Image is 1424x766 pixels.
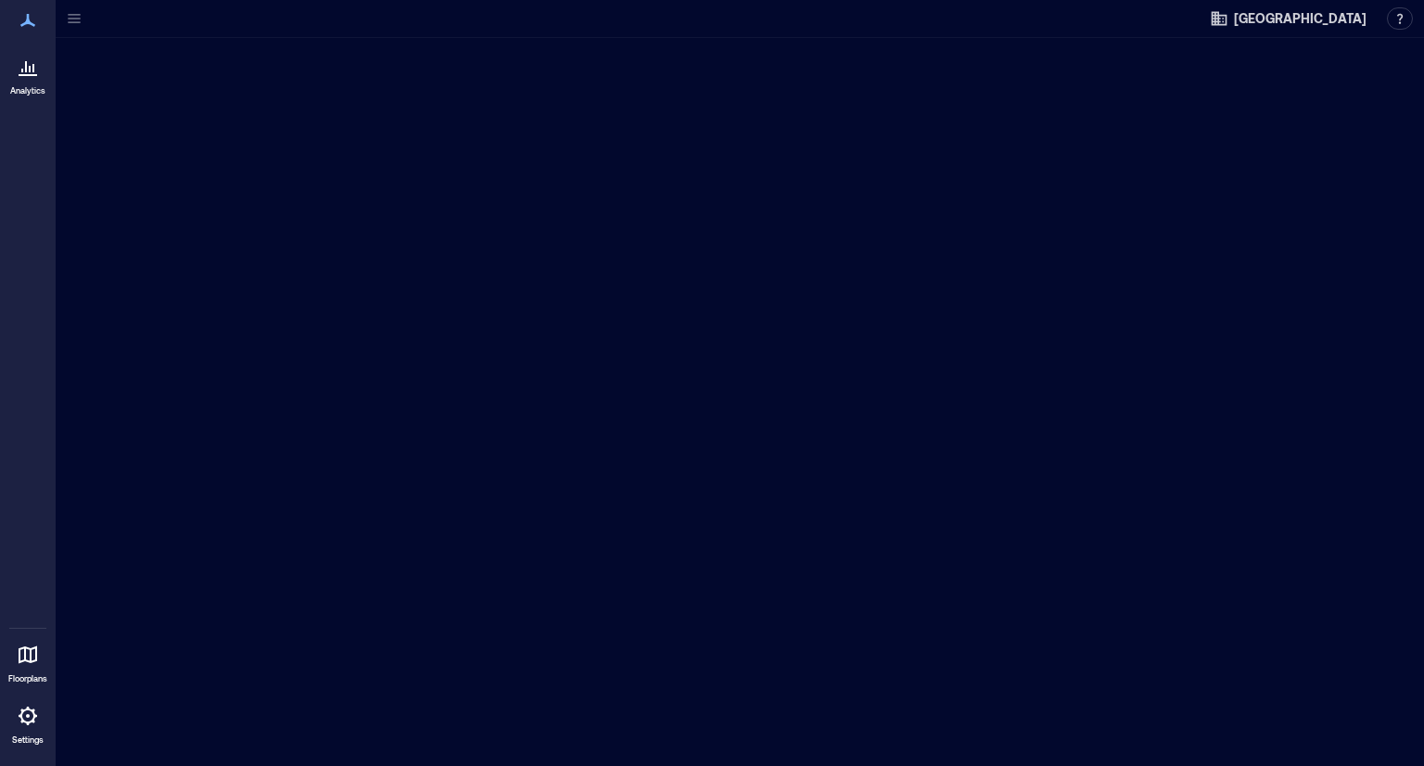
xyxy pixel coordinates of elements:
[12,734,44,746] p: Settings
[1204,4,1372,33] button: [GEOGRAPHIC_DATA]
[5,45,51,102] a: Analytics
[10,85,45,96] p: Analytics
[1234,9,1367,28] span: [GEOGRAPHIC_DATA]
[8,673,47,684] p: Floorplans
[6,694,50,751] a: Settings
[3,632,53,690] a: Floorplans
